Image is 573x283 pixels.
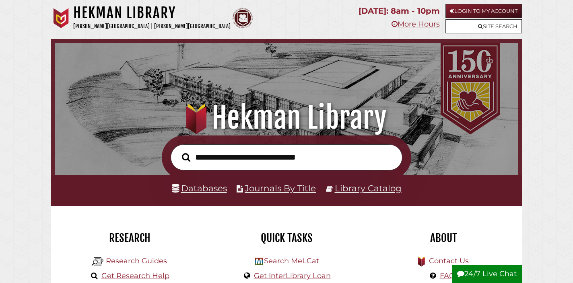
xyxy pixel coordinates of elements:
[182,153,190,162] i: Search
[445,4,522,18] a: Login to My Account
[359,4,440,18] p: [DATE]: 8am - 10pm
[51,8,71,28] img: Calvin University
[73,4,231,22] h1: Hekman Library
[172,183,227,193] a: Databases
[73,22,231,31] p: [PERSON_NAME][GEOGRAPHIC_DATA] | [PERSON_NAME][GEOGRAPHIC_DATA]
[233,8,253,28] img: Calvin Theological Seminary
[264,256,319,265] a: Search MeLCat
[440,271,459,280] a: FAQs
[245,183,316,193] a: Journals By Title
[64,100,509,135] h1: Hekman Library
[429,256,469,265] a: Contact Us
[57,231,202,245] h2: Research
[371,231,516,245] h2: About
[392,20,440,29] a: More Hours
[445,19,522,33] a: Site Search
[335,183,402,193] a: Library Catalog
[101,271,169,280] a: Get Research Help
[255,258,263,265] img: Hekman Library Logo
[178,151,194,164] button: Search
[92,256,104,268] img: Hekman Library Logo
[254,271,331,280] a: Get InterLibrary Loan
[214,231,359,245] h2: Quick Tasks
[106,256,167,265] a: Research Guides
